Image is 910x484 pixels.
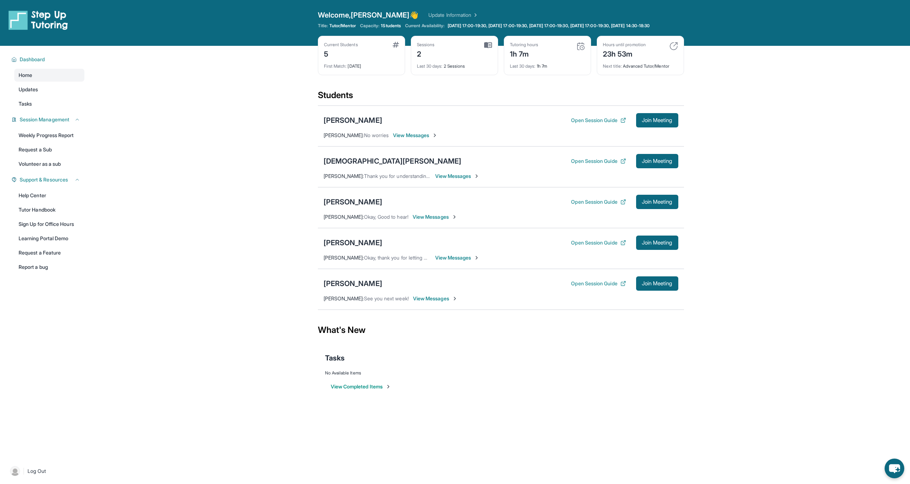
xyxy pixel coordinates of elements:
img: card [484,42,492,48]
div: [PERSON_NAME] [324,279,382,289]
img: Chevron-Right [452,214,457,220]
a: |Log Out [7,463,84,479]
img: user-img [10,466,20,476]
span: Okay, thank you for letting me know! [364,255,446,261]
img: Chevron-Right [474,173,479,179]
div: What's New [318,314,684,346]
button: Open Session Guide [571,280,626,287]
span: [PERSON_NAME] : [324,132,364,138]
a: Request a Sub [14,143,84,156]
span: Join Meeting [642,200,673,204]
div: 2 [417,48,435,59]
a: Tutor Handbook [14,203,84,216]
a: Help Center [14,189,84,202]
a: Home [14,69,84,82]
div: 5 [324,48,358,59]
button: Session Management [17,116,80,123]
div: Advanced Tutor/Mentor [603,59,678,69]
span: Thank you for understanding 🙏🏽 we really need to get back on track again last year. He was amazin... [364,173,680,179]
span: Okay, Good to hear! [364,214,408,220]
button: Open Session Guide [571,198,626,205]
span: Join Meeting [642,241,673,245]
button: Open Session Guide [571,117,626,124]
button: View Completed Items [331,383,391,390]
span: Session Management [20,116,69,123]
div: Sessions [417,42,435,48]
a: Weekly Progress Report [14,129,84,142]
div: [PERSON_NAME] [324,238,382,248]
span: [PERSON_NAME] : [324,295,364,301]
div: 23h 53m [603,48,646,59]
a: Volunteer as a sub [14,158,84,170]
div: 2 Sessions [417,59,492,69]
span: [PERSON_NAME] : [324,214,364,220]
button: chat-button [885,459,904,478]
span: Tasks [19,100,32,107]
button: Dashboard [17,56,80,63]
span: Welcome, [PERSON_NAME] 👋 [318,10,419,20]
a: [DATE] 17:00-19:30, [DATE] 17:00-19:30, [DATE] 17:00-19:30, [DATE] 17:00-19:30, [DATE] 14:30-18:30 [446,23,651,29]
a: Updates [14,83,84,96]
span: Updates [19,86,38,93]
button: Join Meeting [636,154,678,168]
span: View Messages [435,173,480,180]
span: No worries [364,132,389,138]
img: Chevron-Right [474,255,479,261]
a: Request a Feature [14,246,84,259]
div: Hours until promotion [603,42,646,48]
span: First Match : [324,63,347,69]
div: [DEMOGRAPHIC_DATA][PERSON_NAME] [324,156,462,166]
button: Support & Resources [17,176,80,183]
span: Capacity: [360,23,380,29]
span: [PERSON_NAME] : [324,173,364,179]
div: 1h 7m [510,59,585,69]
img: card [669,42,678,50]
div: [DATE] [324,59,399,69]
div: No Available Items [325,370,677,376]
span: Last 30 days : [417,63,443,69]
span: Support & Resources [20,176,68,183]
span: View Messages [435,254,480,261]
img: card [393,42,399,48]
span: 1 Students [381,23,401,29]
span: Last 30 days : [510,63,536,69]
img: Chevron Right [471,11,478,19]
div: Tutoring hours [510,42,538,48]
span: Dashboard [20,56,45,63]
a: Learning Portal Demo [14,232,84,245]
img: logo [9,10,68,30]
button: Join Meeting [636,195,678,209]
img: Chevron-Right [452,296,458,301]
span: Next title : [603,63,622,69]
span: Tutor/Mentor [329,23,356,29]
span: [PERSON_NAME] : [324,255,364,261]
button: Join Meeting [636,276,678,291]
span: Join Meeting [642,118,673,122]
div: [PERSON_NAME] [324,115,382,125]
span: View Messages [393,132,438,139]
button: Join Meeting [636,113,678,127]
span: Join Meeting [642,159,673,163]
div: Current Students [324,42,358,48]
span: | [23,467,25,475]
img: Chevron-Right [432,132,438,138]
button: Open Session Guide [571,239,626,246]
button: Join Meeting [636,236,678,250]
span: Current Availability: [405,23,444,29]
a: Tasks [14,97,84,110]
span: Log Out [28,468,46,475]
span: Join Meeting [642,281,673,286]
span: Home [19,72,32,79]
div: [PERSON_NAME] [324,197,382,207]
button: Open Session Guide [571,158,626,165]
a: Sign Up for Office Hours [14,218,84,231]
span: Title: [318,23,328,29]
span: See you next week! [364,295,409,301]
span: View Messages [413,213,457,221]
div: 1h 7m [510,48,538,59]
a: Report a bug [14,261,84,274]
div: Students [318,89,684,105]
span: [DATE] 17:00-19:30, [DATE] 17:00-19:30, [DATE] 17:00-19:30, [DATE] 17:00-19:30, [DATE] 14:30-18:30 [448,23,650,29]
img: card [576,42,585,50]
span: Tasks [325,353,345,363]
